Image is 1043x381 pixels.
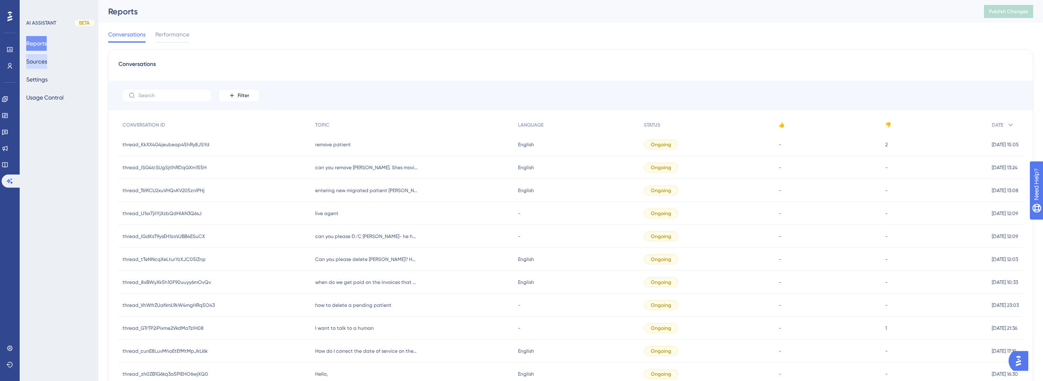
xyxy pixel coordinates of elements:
[155,29,189,39] span: Performance
[518,302,520,308] span: -
[123,348,208,354] span: thread_cunE8LuvMhoEtEfMtMpJkU6k
[779,348,781,354] span: -
[315,279,418,286] span: when do we get paid on the invoices that we've submitted ?
[139,93,205,98] input: Search
[238,92,249,99] span: Filter
[885,141,888,148] span: 2
[885,302,888,308] span: -
[644,122,660,128] span: STATUS
[885,279,888,286] span: -
[518,279,534,286] span: English
[108,29,145,39] span: Conversations
[984,5,1033,18] button: Publish Changes
[19,2,51,12] span: Need Help?
[315,256,418,263] span: Can you please delete [PERSON_NAME]? He no longer lives here. Thanks!
[315,348,418,354] span: How do I correct the date of service on the invoice I submitted?
[992,164,1018,171] span: [DATE] 13:24
[885,325,887,331] span: 1
[123,187,205,194] span: thread_T69ICU2xuVHQvKV205znlPHj
[123,256,206,263] span: thread_tTeNNcqXeLturYzXJC05lZnp
[992,233,1018,240] span: [DATE] 12:09
[779,279,781,286] span: -
[123,122,165,128] span: CONVERSATION ID
[123,302,215,308] span: thread_VhWfrZUaNmL9kW4mgHRq5O43
[651,325,671,331] span: Ongoing
[779,122,785,128] span: 👍
[315,141,351,148] span: remove patient
[26,54,47,69] button: Sources
[885,348,888,354] span: -
[885,122,891,128] span: 👎
[518,210,520,217] span: -
[123,164,207,171] span: thread_lSG4IcSUgSjtlhRDqGXm155H
[518,348,534,354] span: English
[779,141,781,148] span: -
[123,371,208,377] span: thread_zh0ZB1G6kq3a5PIEHO6wjXQ0
[315,187,418,194] span: entering new migrated patient [PERSON_NAME]; uploaded consent, but after refreshing, closing brow...
[992,210,1018,217] span: [DATE] 12:09
[315,210,339,217] span: live agent
[885,233,888,240] span: -
[885,210,888,217] span: -
[885,256,888,263] span: -
[315,122,329,128] span: TOPIC
[779,233,781,240] span: -
[26,72,48,87] button: Settings
[518,141,534,148] span: English
[315,164,418,171] span: can you remove [PERSON_NAME]. Shes moving out of facility prior to assessment completion
[651,164,671,171] span: Ongoing
[518,164,534,171] span: English
[518,325,520,331] span: -
[315,302,391,308] span: how to delete a pending patient
[779,210,781,217] span: -
[992,302,1019,308] span: [DATE] 23:03
[218,89,259,102] button: Filter
[651,141,671,148] span: Ongoing
[779,302,781,308] span: -
[992,122,1003,128] span: DATE
[118,59,156,74] span: Conversations
[26,90,64,105] button: Usage Control
[315,233,418,240] span: can you please D/C [PERSON_NAME]- he has left the facility. Thanks
[651,187,671,194] span: Ongoing
[26,20,56,26] div: AI ASSISTANT
[518,256,534,263] span: English
[885,164,888,171] span: -
[26,36,47,51] button: Reports
[123,279,211,286] span: thread_8xBWyXk5h10F90uuyy6mOvQv
[518,233,520,240] span: -
[75,20,94,26] div: BETA
[108,6,963,17] div: Reports
[992,141,1019,148] span: [DATE] 15:05
[315,371,328,377] span: Hello,
[989,8,1028,15] span: Publish Changes
[651,302,671,308] span: Ongoing
[992,256,1018,263] span: [DATE] 12:03
[651,348,671,354] span: Ongoing
[779,371,781,377] span: -
[518,122,543,128] span: LANGUAGE
[885,371,888,377] span: -
[779,256,781,263] span: -
[518,187,534,194] span: English
[651,210,671,217] span: Ongoing
[992,371,1018,377] span: [DATE] 16:30
[779,164,781,171] span: -
[651,256,671,263] span: Ongoing
[779,187,781,194] span: -
[123,210,202,217] span: thread_U1sxTjiIYjXzbQdHlAN3Q6sJ
[885,187,888,194] span: -
[992,348,1016,354] span: [DATE] 17:19
[651,371,671,377] span: Ongoing
[651,279,671,286] span: Ongoing
[123,325,204,331] span: thread_GTrTP2iPixme2VkdMaTzlH08
[518,371,534,377] span: English
[315,325,374,331] span: I want to talk to a human
[651,233,671,240] span: Ongoing
[992,279,1018,286] span: [DATE] 10:33
[779,325,781,331] span: -
[992,187,1018,194] span: [DATE] 13:08
[1009,349,1033,373] iframe: UserGuiding AI Assistant Launcher
[123,233,205,240] span: thread_IGdKsT9ysEH1zoVJBB4ESuCX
